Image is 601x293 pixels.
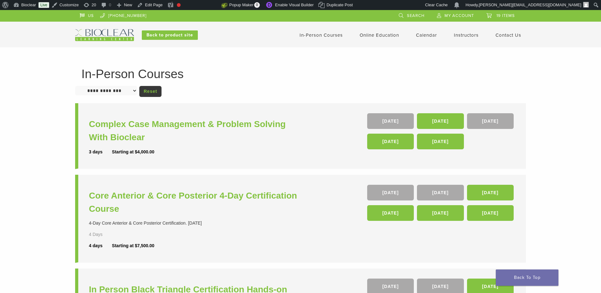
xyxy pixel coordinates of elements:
[467,205,514,221] a: [DATE]
[367,185,414,200] a: [DATE]
[479,3,581,7] span: [PERSON_NAME][EMAIL_ADDRESS][DOMAIN_NAME]
[186,2,221,9] img: Views over 48 hours. Click for more Jetpack Stats.
[444,13,474,18] span: My Account
[367,113,515,152] div: , , , ,
[496,13,515,18] span: 19 items
[100,10,146,19] a: [PHONE_NUMBER]
[467,185,514,200] a: [DATE]
[496,269,558,286] a: Back To Top
[417,134,464,149] a: [DATE]
[496,32,521,38] a: Contact Us
[437,10,474,19] a: My Account
[177,3,181,7] div: Focus keyphrase not set
[89,220,302,226] div: 4-Day Core Anterior & Core Posterior Certification. [DATE]
[407,13,424,18] span: Search
[467,113,514,129] a: [DATE]
[486,10,515,19] a: 19 items
[300,32,343,38] a: In-Person Courses
[142,30,198,40] a: Back to product site
[80,10,94,19] a: US
[367,185,515,224] div: , , , , ,
[89,149,112,155] div: 3 days
[112,149,154,155] div: Starting at $4,000.00
[254,2,260,8] span: 0
[112,242,154,249] div: Starting at $7,500.00
[89,118,302,144] a: Complex Case Management & Problem Solving With Bioclear
[89,242,112,249] div: 4 days
[417,113,464,129] a: [DATE]
[417,205,464,221] a: [DATE]
[367,205,414,221] a: [DATE]
[399,10,424,19] a: Search
[89,231,121,238] div: 4 Days
[367,134,414,149] a: [DATE]
[89,189,302,216] a: Core Anterior & Core Posterior 4-Day Certification Course
[416,32,437,38] a: Calendar
[454,32,479,38] a: Instructors
[81,68,520,80] h1: In-Person Courses
[39,2,49,8] a: Live
[139,86,162,97] a: Reset
[367,113,414,129] a: [DATE]
[75,29,134,41] img: Bioclear
[417,185,464,200] a: [DATE]
[360,32,399,38] a: Online Education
